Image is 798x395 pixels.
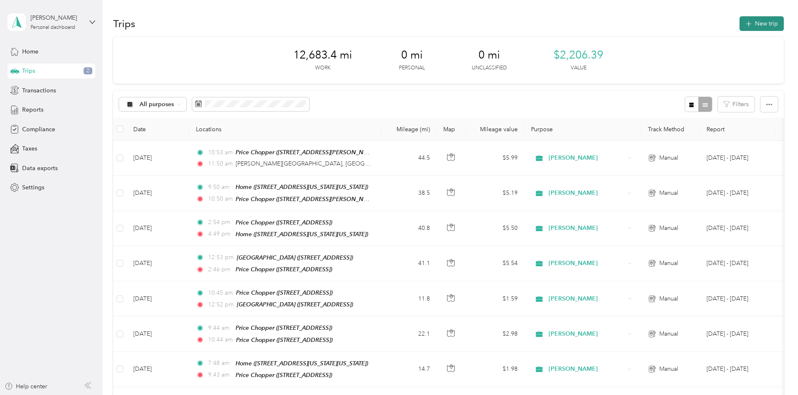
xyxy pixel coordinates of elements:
span: Manual [659,189,678,198]
span: 0 mi [401,48,423,62]
span: Transactions [22,86,56,95]
span: Manual [659,294,678,303]
span: Home ([STREET_ADDRESS][US_STATE][US_STATE]) [236,360,368,367]
span: Price Chopper ([STREET_ADDRESS]) [236,336,333,343]
span: Compliance [22,125,55,134]
th: Map [437,118,466,141]
td: 38.5 [381,176,437,211]
span: 9:50 am [208,183,232,192]
span: Reports [22,105,43,114]
th: Mileage (mi) [381,118,437,141]
span: Manual [659,329,678,339]
p: Work [315,64,330,72]
span: 0 mi [478,48,500,62]
iframe: Everlance-gr Chat Button Frame [751,348,798,395]
td: $5.54 [466,246,524,281]
span: All purposes [140,102,174,107]
span: Home [22,47,38,56]
span: Manual [659,224,678,233]
button: Filters [718,97,755,112]
span: [PERSON_NAME] [549,364,625,374]
span: Price Chopper ([STREET_ADDRESS]) [236,219,332,226]
button: New trip [740,16,784,31]
td: 41.1 [381,246,437,281]
span: [PERSON_NAME] [549,189,625,198]
span: [PERSON_NAME][GEOGRAPHIC_DATA], [GEOGRAPHIC_DATA] [236,160,406,167]
span: 2:54 pm [208,218,232,227]
span: 4:49 pm [208,229,232,239]
span: 10:44 am [208,335,233,344]
span: 10:45 am [208,288,233,298]
th: Report [700,118,776,141]
p: Personal [399,64,425,72]
span: 11:50 am [208,159,232,168]
span: 12:53 pm [208,253,234,262]
span: Price Chopper ([STREET_ADDRESS]) [236,289,333,296]
td: [DATE] [127,176,189,211]
td: [DATE] [127,141,189,176]
span: [GEOGRAPHIC_DATA] ([STREET_ADDRESS]) [237,254,353,261]
td: 22.1 [381,316,437,352]
span: Price Chopper ([STREET_ADDRESS][PERSON_NAME][PERSON_NAME]) [236,149,427,156]
td: Sep 16 - 30, 2025 [700,141,776,176]
th: Locations [189,118,381,141]
span: [PERSON_NAME] [549,259,625,268]
td: 11.8 [381,281,437,316]
td: Sep 16 - 30, 2025 [700,281,776,316]
td: [DATE] [127,211,189,246]
td: Sep 16 - 30, 2025 [700,211,776,246]
td: $5.99 [466,141,524,176]
span: 2:46 pm [208,265,232,274]
td: 40.8 [381,211,437,246]
span: Price Chopper ([STREET_ADDRESS]) [236,324,332,331]
span: 9:43 am [208,370,232,380]
span: 10:50 am [208,194,232,204]
span: [GEOGRAPHIC_DATA] ([STREET_ADDRESS]) [237,301,353,308]
td: Sep 16 - 30, 2025 [700,352,776,387]
h1: Trips [113,19,135,28]
th: Mileage value [466,118,524,141]
td: $5.50 [466,211,524,246]
td: $1.98 [466,352,524,387]
td: Sep 16 - 30, 2025 [700,176,776,211]
td: $2.98 [466,316,524,352]
span: Home ([STREET_ADDRESS][US_STATE][US_STATE]) [236,231,368,237]
span: $2,206.39 [554,48,603,62]
span: Settings [22,183,44,192]
button: Help center [5,382,47,391]
span: 2 [84,67,92,75]
td: [DATE] [127,352,189,387]
span: [PERSON_NAME] [549,294,625,303]
div: [PERSON_NAME] [30,13,83,22]
span: Taxes [22,144,37,153]
th: Date [127,118,189,141]
td: Sep 16 - 30, 2025 [700,316,776,352]
th: Purpose [524,118,641,141]
span: Data exports [22,164,58,173]
td: [DATE] [127,316,189,352]
td: Sep 16 - 30, 2025 [700,246,776,281]
span: 12:52 pm [208,300,234,309]
span: [PERSON_NAME] [549,153,625,163]
td: [DATE] [127,281,189,316]
span: Manual [659,153,678,163]
span: 9:44 am [208,324,232,333]
p: Unclassified [472,64,507,72]
span: Price Chopper ([STREET_ADDRESS]) [236,372,332,378]
span: Price Chopper ([STREET_ADDRESS]) [236,266,332,273]
span: [PERSON_NAME] [549,329,625,339]
div: Personal dashboard [30,25,75,30]
td: $5.19 [466,176,524,211]
span: [PERSON_NAME] [549,224,625,233]
td: 14.7 [381,352,437,387]
span: Manual [659,259,678,268]
th: Track Method [641,118,700,141]
p: Value [571,64,587,72]
span: Manual [659,364,678,374]
span: Home ([STREET_ADDRESS][US_STATE][US_STATE]) [236,183,368,190]
span: 12,683.4 mi [293,48,352,62]
span: 10:53 am [208,148,232,157]
td: [DATE] [127,246,189,281]
td: 44.5 [381,141,437,176]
